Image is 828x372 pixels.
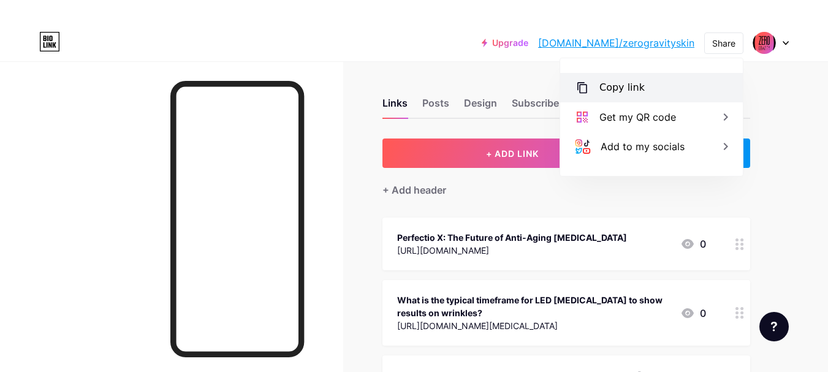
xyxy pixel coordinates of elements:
div: Copy link [599,80,645,95]
div: Subscribers [512,96,585,118]
div: Get my QR code [599,110,676,124]
div: 0 [680,237,706,251]
div: + Add header [382,183,446,197]
a: [DOMAIN_NAME]/zerogravityskin [538,36,694,50]
button: + ADD LINK [382,139,643,168]
div: What is the typical timeframe for LED [MEDICAL_DATA] to show results on wrinkles? [397,294,670,319]
div: [URL][DOMAIN_NAME][MEDICAL_DATA] [397,319,670,332]
div: Design [464,96,497,118]
div: Posts [422,96,449,118]
span: + ADD LINK [486,148,539,159]
div: Share [712,37,735,50]
a: Upgrade [482,38,528,48]
div: 0 [680,306,706,321]
div: Add to my socials [601,139,685,154]
div: Links [382,96,408,118]
div: [URL][DOMAIN_NAME] [397,244,627,257]
img: zerogravityskin [753,31,776,55]
div: Perfectio X: The Future of Anti-Aging [MEDICAL_DATA] [397,231,627,244]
